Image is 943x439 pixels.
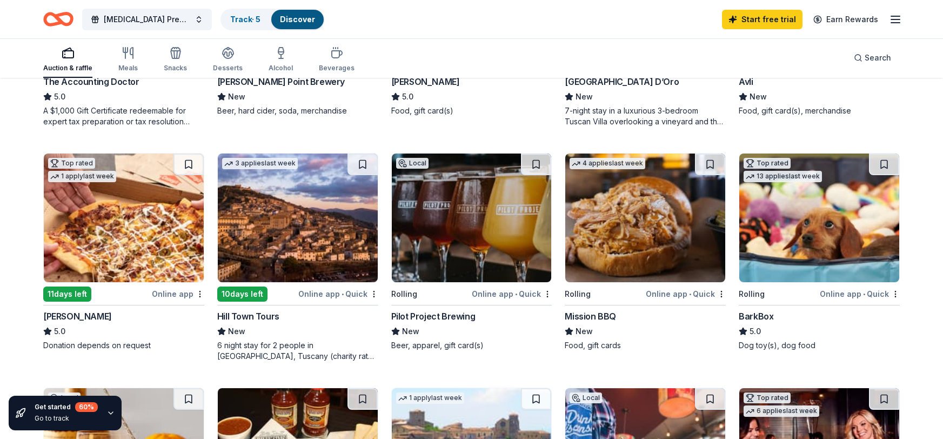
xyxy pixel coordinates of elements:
[298,287,378,301] div: Online app Quick
[164,64,187,72] div: Snacks
[739,154,899,282] img: Image for BarkBox
[54,325,65,338] span: 5.0
[565,340,726,351] div: Food, gift cards
[164,42,187,78] button: Snacks
[570,158,645,169] div: 4 applies last week
[565,105,726,127] div: 7-night stay in a luxurious 3-bedroom Tuscan Villa overlooking a vineyard and the ancient walled ...
[217,153,378,362] a: Image for Hill Town Tours 3 applieslast week10days leftOnline app•QuickHill Town ToursNew6 night ...
[391,153,552,351] a: Image for Pilot Project BrewingLocalRollingOnline app•QuickPilot Project BrewingNewBeer, apparel,...
[391,310,476,323] div: Pilot Project Brewing
[319,64,355,72] div: Beverages
[739,288,765,301] div: Rolling
[722,10,802,29] a: Start free trial
[739,105,900,116] div: Food, gift card(s), merchandise
[739,75,753,88] div: Avli
[744,171,822,182] div: 13 applies last week
[391,340,552,351] div: Beer, apparel, gift card(s)
[220,9,325,30] button: Track· 5Discover
[689,290,691,298] span: •
[43,287,91,302] div: 11 days left
[54,90,65,103] span: 5.0
[213,64,243,72] div: Desserts
[75,402,98,412] div: 60 %
[402,325,419,338] span: New
[396,393,464,404] div: 1 apply last week
[48,171,116,182] div: 1 apply last week
[43,105,204,127] div: A $1,000 Gift Certificate redeemable for expert tax preparation or tax resolution services—recipi...
[576,325,593,338] span: New
[280,15,315,24] a: Discover
[118,64,138,72] div: Meals
[44,154,204,282] img: Image for Casey's
[744,393,791,403] div: Top rated
[750,325,761,338] span: 5.0
[391,75,460,88] div: [PERSON_NAME]
[218,154,378,282] img: Image for Hill Town Tours
[213,42,243,78] button: Desserts
[82,9,212,30] button: [MEDICAL_DATA] Prevention Benefit for [PERSON_NAME]
[43,64,92,72] div: Auction & raffle
[35,402,98,412] div: Get started
[217,310,279,323] div: Hill Town Tours
[565,154,725,282] img: Image for Mission BBQ
[35,414,98,423] div: Go to track
[576,90,593,103] span: New
[750,90,767,103] span: New
[217,340,378,362] div: 6 night stay for 2 people in [GEOGRAPHIC_DATA], Tuscany (charity rate is $1380; retails at $2200;...
[845,47,900,69] button: Search
[865,51,891,64] span: Search
[472,287,552,301] div: Online app Quick
[515,290,517,298] span: •
[104,13,190,26] span: [MEDICAL_DATA] Prevention Benefit for [PERSON_NAME]
[739,340,900,351] div: Dog toy(s), dog food
[43,153,204,351] a: Image for Casey'sTop rated1 applylast week11days leftOnline app[PERSON_NAME]5.0Donation depends o...
[217,75,345,88] div: [PERSON_NAME] Point Brewery
[118,42,138,78] button: Meals
[570,393,602,403] div: Local
[744,405,819,417] div: 6 applies last week
[565,153,726,351] a: Image for Mission BBQ4 applieslast weekRollingOnline app•QuickMission BBQNewFood, gift cards
[391,105,552,116] div: Food, gift card(s)
[228,325,245,338] span: New
[807,10,885,29] a: Earn Rewards
[565,75,679,88] div: [GEOGRAPHIC_DATA] D’Oro
[43,340,204,351] div: Donation depends on request
[392,154,552,282] img: Image for Pilot Project Brewing
[646,287,726,301] div: Online app Quick
[152,287,204,301] div: Online app
[391,288,417,301] div: Rolling
[43,310,112,323] div: [PERSON_NAME]
[820,287,900,301] div: Online app Quick
[230,15,260,24] a: Track· 5
[43,6,73,32] a: Home
[228,90,245,103] span: New
[48,158,95,169] div: Top rated
[217,287,267,302] div: 10 days left
[222,158,298,169] div: 3 applies last week
[217,105,378,116] div: Beer, hard cider, soda, merchandise
[43,42,92,78] button: Auction & raffle
[342,290,344,298] span: •
[269,64,293,72] div: Alcohol
[565,310,616,323] div: Mission BBQ
[744,158,791,169] div: Top rated
[269,42,293,78] button: Alcohol
[402,90,413,103] span: 5.0
[319,42,355,78] button: Beverages
[739,310,773,323] div: BarkBox
[396,158,429,169] div: Local
[565,288,591,301] div: Rolling
[739,153,900,351] a: Image for BarkBoxTop rated13 applieslast weekRollingOnline app•QuickBarkBox5.0Dog toy(s), dog food
[43,75,139,88] div: The Accounting Doctor
[863,290,865,298] span: •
